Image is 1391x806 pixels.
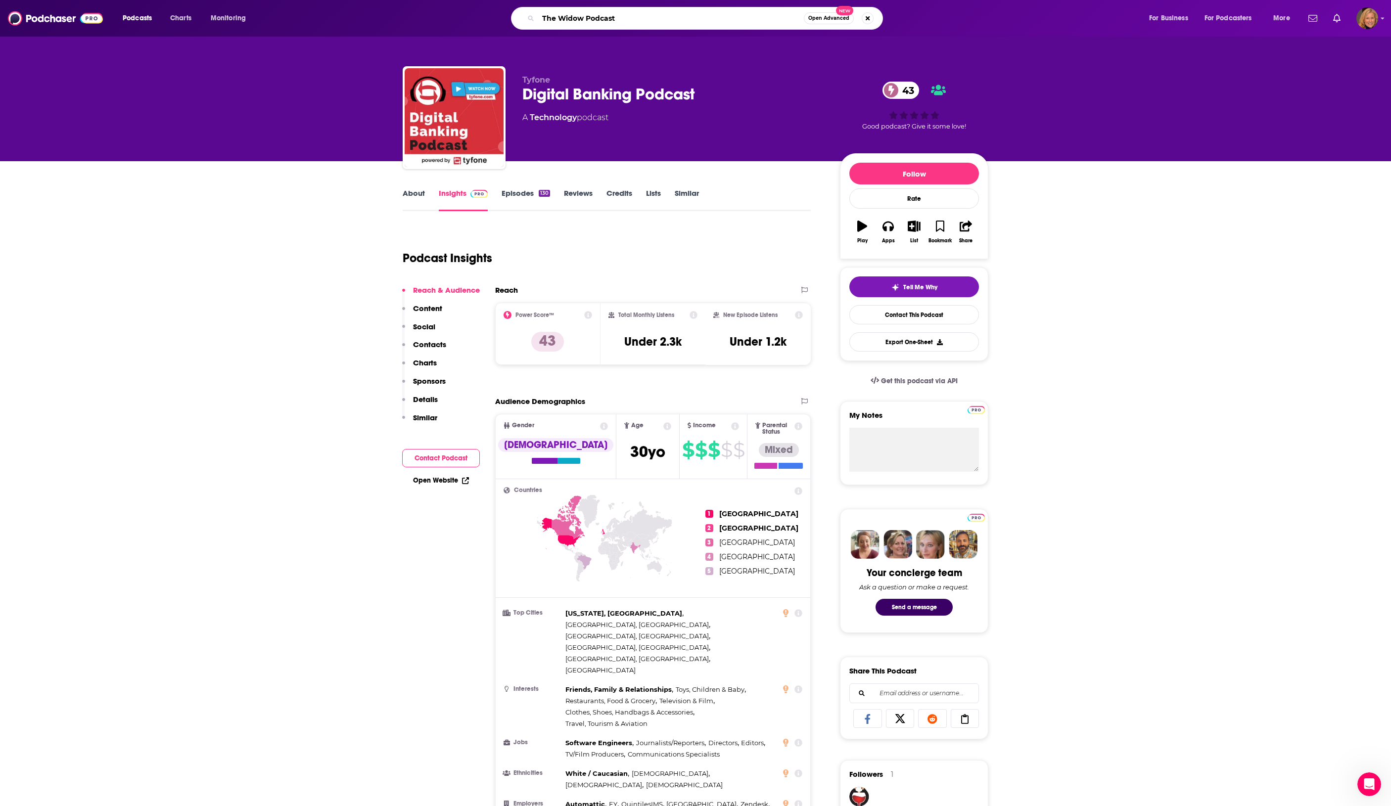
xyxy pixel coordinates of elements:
span: [DEMOGRAPHIC_DATA] [646,781,723,789]
span: Toys, Children & Baby [676,685,744,693]
span: , [565,653,710,665]
h3: Top Cities [504,610,561,616]
span: 43 [892,82,919,99]
span: Communications Specialists [628,750,720,758]
a: About [403,188,425,211]
img: Podchaser - Follow, Share and Rate Podcasts [8,9,103,28]
button: Contact Podcast [402,449,480,467]
span: $ [721,442,732,458]
span: Editors [741,739,764,747]
button: Bookmark [927,214,953,250]
a: Share on Reddit [918,709,947,728]
div: 130 [539,190,550,197]
span: , [659,695,715,707]
a: Show notifications dropdown [1304,10,1321,27]
span: [GEOGRAPHIC_DATA] [719,567,795,576]
img: Barbara Profile [883,530,912,559]
button: Content [402,304,442,322]
span: [GEOGRAPHIC_DATA], [GEOGRAPHIC_DATA] [565,621,709,628]
span: [US_STATE], [GEOGRAPHIC_DATA] [565,609,682,617]
span: [GEOGRAPHIC_DATA] [719,524,798,533]
a: InsightsPodchaser Pro [439,188,488,211]
span: [GEOGRAPHIC_DATA] [719,509,798,518]
span: Software Engineers [565,739,632,747]
span: Monitoring [211,11,246,25]
span: [GEOGRAPHIC_DATA] [719,552,795,561]
span: Gender [512,422,534,429]
span: , [632,768,710,779]
span: More [1273,11,1290,25]
span: 30 yo [630,442,665,461]
button: Apps [875,214,901,250]
a: Digital Banking Podcast [405,68,504,167]
span: Television & Film [659,697,713,705]
span: Clothes, Shoes, Handbags & Accessories [565,708,693,716]
img: tell me why sparkle [891,283,899,291]
span: Restaurants, Food & Grocery [565,697,655,705]
div: Mixed [759,443,799,457]
span: Podcasts [123,11,152,25]
span: [GEOGRAPHIC_DATA], [GEOGRAPHIC_DATA] [565,643,709,651]
a: Share on Facebook [853,709,882,728]
div: Search followers [849,683,979,703]
a: Episodes130 [502,188,550,211]
div: Your concierge team [867,567,962,579]
p: Reach & Audience [413,285,480,295]
p: Contacts [413,340,446,349]
button: Play [849,214,875,250]
h2: Audience Demographics [495,397,585,406]
button: Export One-Sheet [849,332,979,352]
a: Get this podcast via API [863,369,966,393]
span: Logged in as LauraHVM [1356,7,1378,29]
span: Tell Me Why [903,283,937,291]
span: Directors [708,739,738,747]
span: Income [693,422,716,429]
span: 2 [705,524,713,532]
img: User Profile [1356,7,1378,29]
a: Copy Link [951,709,979,728]
span: , [565,642,710,653]
a: Charts [164,10,197,26]
img: Podchaser Pro [968,406,985,414]
span: , [565,608,684,619]
span: , [565,707,695,718]
span: , [565,695,657,707]
span: [GEOGRAPHIC_DATA] [719,538,795,547]
img: Sydney Profile [851,530,880,559]
span: [DEMOGRAPHIC_DATA] [632,769,708,777]
a: 43 [882,82,919,99]
span: Countries [514,487,542,493]
span: $ [695,442,707,458]
span: Journalists/Reporters [636,739,704,747]
button: open menu [1266,10,1302,26]
h2: Power Score™ [515,312,554,318]
a: Credits [606,188,632,211]
a: Pro website [968,512,985,522]
button: open menu [1198,10,1266,26]
h3: Jobs [504,739,561,746]
span: , [565,749,625,760]
span: , [676,684,746,695]
span: [GEOGRAPHIC_DATA], [GEOGRAPHIC_DATA] [565,632,709,640]
a: Contact This Podcast [849,305,979,324]
img: Jon Profile [949,530,977,559]
span: 1 [705,510,713,518]
button: Contacts [402,340,446,358]
img: Podchaser Pro [968,514,985,522]
span: $ [733,442,744,458]
span: 3 [705,538,713,546]
span: , [565,779,644,791]
span: $ [682,442,694,458]
span: Charts [170,11,191,25]
a: Share on X/Twitter [886,709,915,728]
span: [GEOGRAPHIC_DATA], [GEOGRAPHIC_DATA] [565,655,709,663]
a: Open Website [413,476,469,485]
button: Open AdvancedNew [804,12,854,24]
button: Details [402,395,438,413]
p: 43 [531,332,564,352]
p: Similar [413,413,437,422]
p: Charts [413,358,437,367]
p: Content [413,304,442,313]
span: Friends, Family & Relationships [565,685,672,693]
h3: Interests [504,686,561,692]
